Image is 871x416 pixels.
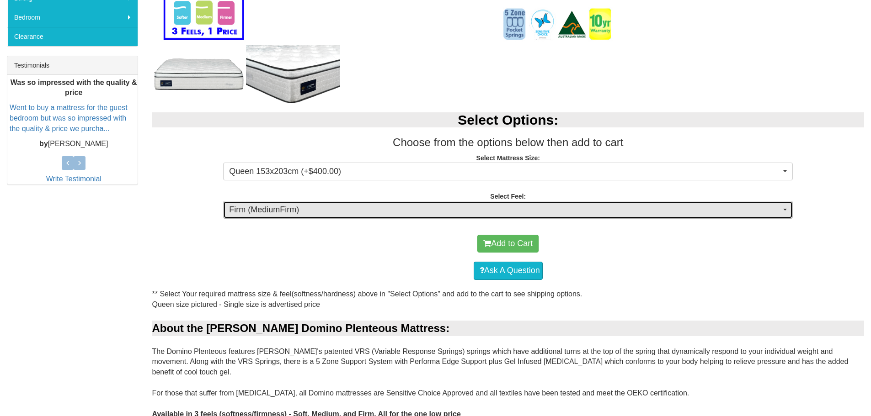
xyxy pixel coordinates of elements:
p: [PERSON_NAME] [10,139,138,149]
b: by [39,140,48,147]
b: Select Options: [458,112,558,127]
strong: Select Feel: [490,193,526,200]
a: Bedroom [7,8,138,27]
a: Write Testimonial [46,175,102,183]
a: Ask A Question [474,262,543,280]
button: Add to Cart [477,235,539,253]
button: Firm (MediumFirm) [223,201,793,219]
button: Queen 153x203cm (+$400.00) [223,163,793,181]
div: About the [PERSON_NAME] Domino Plenteous Mattress: [152,321,864,336]
span: Firm (MediumFirm) [229,204,781,216]
b: Was so impressed with the quality & price [11,79,137,97]
strong: Select Mattress Size: [476,154,540,162]
a: Went to buy a mattress for the guest bedroom but was so impressed with the quality & price we pur... [10,104,128,133]
h3: Choose from the options below then add to cart [152,137,864,148]
div: Testimonials [7,56,138,75]
a: Clearance [7,27,138,46]
span: Queen 153x203cm (+$400.00) [229,166,781,178]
